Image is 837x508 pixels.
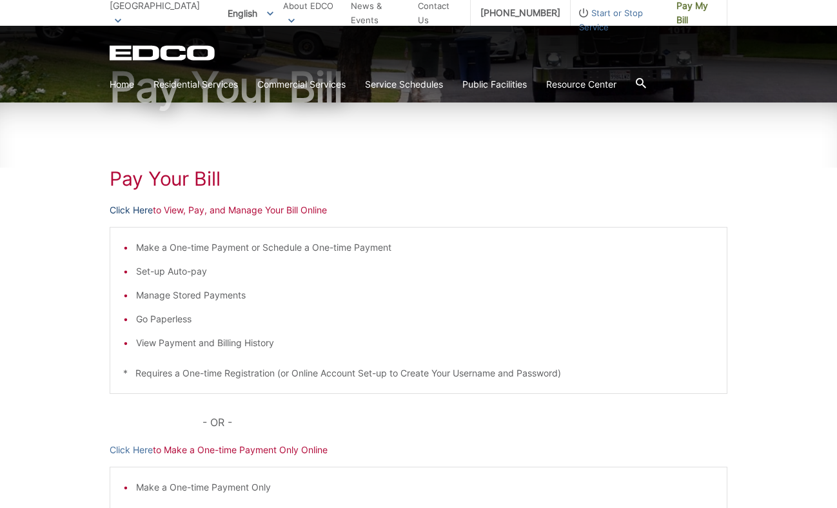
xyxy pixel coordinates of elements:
[110,443,153,457] a: Click Here
[110,167,727,190] h1: Pay Your Bill
[365,77,443,92] a: Service Schedules
[462,77,527,92] a: Public Facilities
[110,45,217,61] a: EDCD logo. Return to the homepage.
[123,366,714,380] p: * Requires a One-time Registration (or Online Account Set-up to Create Your Username and Password)
[136,288,714,302] li: Manage Stored Payments
[110,77,134,92] a: Home
[110,66,727,108] h1: Pay Your Bill
[546,77,616,92] a: Resource Center
[136,480,714,494] li: Make a One-time Payment Only
[202,413,727,431] p: - OR -
[136,240,714,255] li: Make a One-time Payment or Schedule a One-time Payment
[136,264,714,278] li: Set-up Auto-pay
[153,77,238,92] a: Residential Services
[110,443,727,457] p: to Make a One-time Payment Only Online
[218,3,283,24] span: English
[136,336,714,350] li: View Payment and Billing History
[257,77,346,92] a: Commercial Services
[110,203,153,217] a: Click Here
[110,203,727,217] p: to View, Pay, and Manage Your Bill Online
[136,312,714,326] li: Go Paperless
